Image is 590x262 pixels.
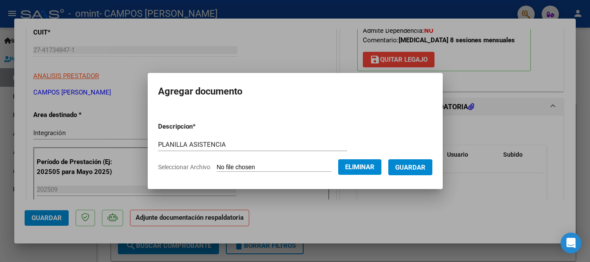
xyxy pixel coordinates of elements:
[388,159,432,175] button: Guardar
[338,159,381,175] button: Eliminar
[158,164,210,170] span: Seleccionar Archivo
[158,122,241,132] p: Descripcion
[158,83,432,100] h2: Agregar documento
[561,233,581,253] div: Open Intercom Messenger
[345,163,374,171] span: Eliminar
[395,164,425,171] span: Guardar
